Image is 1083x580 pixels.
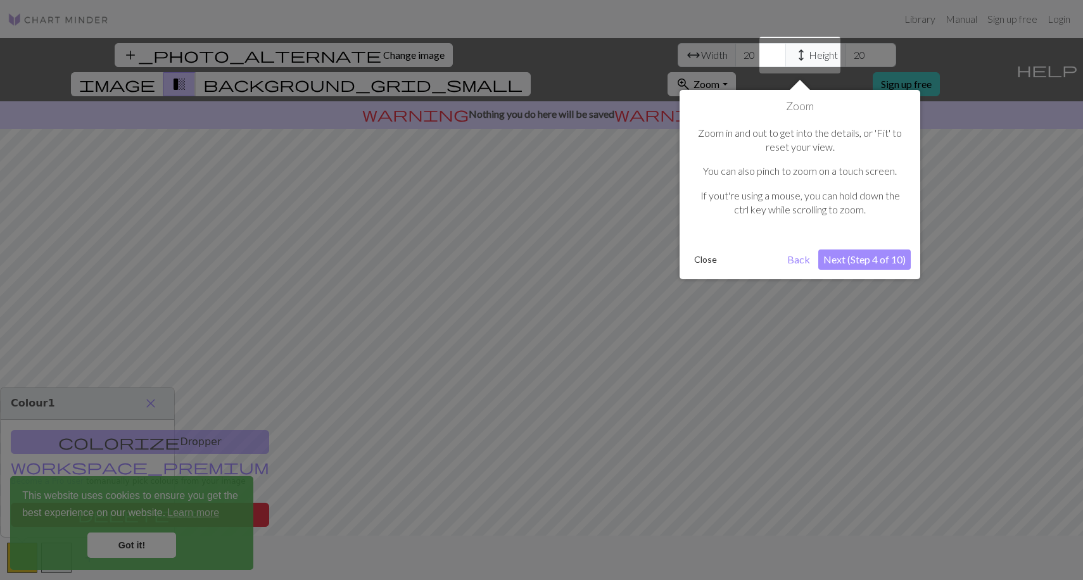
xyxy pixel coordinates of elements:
h1: Zoom [689,99,911,113]
p: You can also pinch to zoom on a touch screen. [695,164,904,178]
button: Next (Step 4 of 10) [818,249,911,270]
button: Back [782,249,815,270]
p: If yout're using a mouse, you can hold down the ctrl key while scrolling to zoom. [695,189,904,217]
div: Zoom [680,90,920,279]
p: Zoom in and out to get into the details, or 'Fit' to reset your view. [695,126,904,154]
button: Close [689,250,722,269]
